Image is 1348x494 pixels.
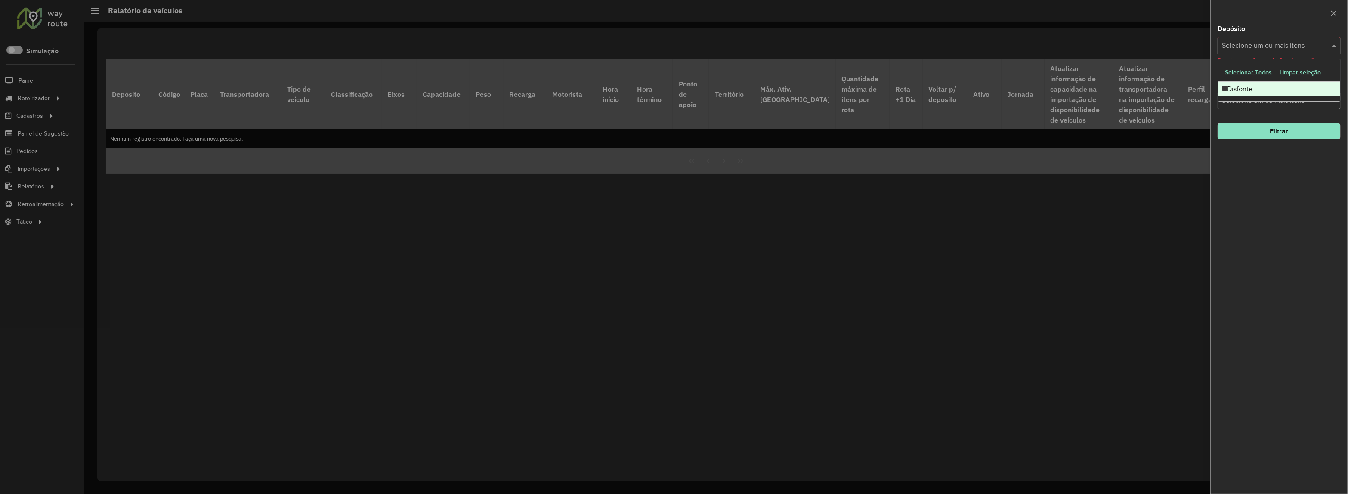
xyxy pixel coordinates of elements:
[1218,24,1245,34] label: Depósito
[1218,57,1317,73] formly-validation-message: Depósito ou Grupo de Depósitos são obrigatórios
[1276,66,1325,79] button: Limpar seleção
[1218,59,1341,102] ng-dropdown-panel: Options list
[1218,123,1341,139] button: Filtrar
[1221,66,1276,79] button: Selecionar Todos
[1218,82,1341,96] div: Disfonte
